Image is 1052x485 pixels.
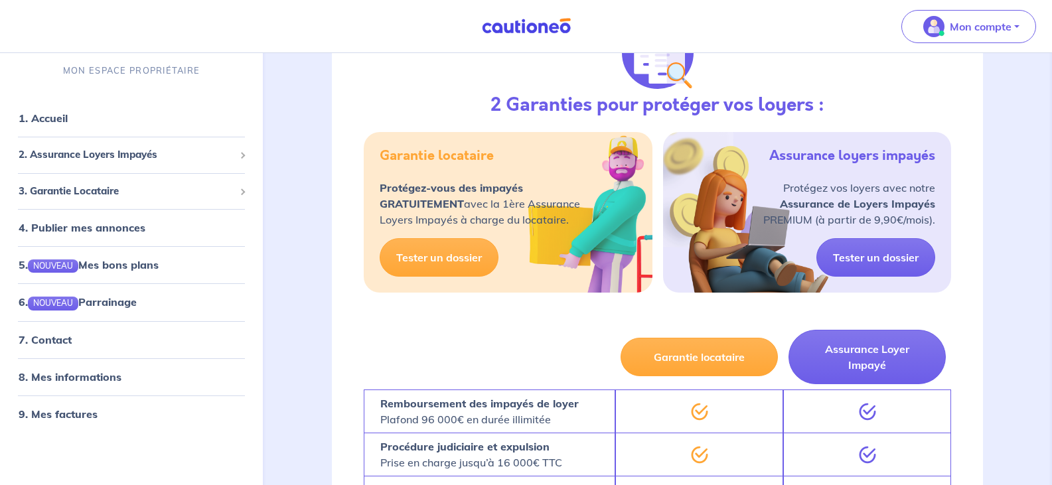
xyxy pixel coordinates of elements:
[19,333,72,346] a: 7. Contact
[19,295,137,309] a: 6.NOUVEAUParrainage
[769,148,935,164] h5: Assurance loyers impayés
[5,214,258,241] div: 4. Publier mes annonces
[380,238,498,277] a: Tester un dossier
[19,407,98,421] a: 9. Mes factures
[816,238,935,277] a: Tester un dossier
[5,364,258,390] div: 8. Mes informations
[780,197,935,210] strong: Assurance de Loyers Impayés
[380,395,579,427] p: Plafond 96 000€ en durée illimitée
[380,148,494,164] h5: Garantie locataire
[901,10,1036,43] button: illu_account_valid_menu.svgMon compte
[5,251,258,278] div: 5.NOUVEAUMes bons plans
[923,16,944,37] img: illu_account_valid_menu.svg
[5,178,258,204] div: 3. Garantie Locataire
[5,401,258,427] div: 9. Mes factures
[621,338,778,376] button: Garantie locataire
[5,289,258,315] div: 6.NOUVEAUParrainage
[19,370,121,383] a: 8. Mes informations
[380,181,523,210] strong: Protégez-vous des impayés GRATUITEMENT
[5,326,258,353] div: 7. Contact
[380,439,562,470] p: Prise en charge jusqu’à 16 000€ TTC
[5,142,258,168] div: 2. Assurance Loyers Impayés
[19,184,234,199] span: 3. Garantie Locataire
[19,111,68,125] a: 1. Accueil
[950,19,1012,35] p: Mon compte
[789,330,946,384] button: Assurance Loyer Impayé
[380,180,580,228] p: avec la 1ère Assurance Loyers Impayés à charge du locataire.
[5,105,258,131] div: 1. Accueil
[490,94,824,117] h3: 2 Garanties pour protéger vos loyers :
[19,221,145,234] a: 4. Publier mes annonces
[63,64,200,77] p: MON ESPACE PROPRIÉTAIRE
[19,147,234,163] span: 2. Assurance Loyers Impayés
[380,440,550,453] strong: Procédure judiciaire et expulsion
[763,180,935,228] p: Protégez vos loyers avec notre PREMIUM (à partir de 9,90€/mois).
[19,258,159,271] a: 5.NOUVEAUMes bons plans
[380,397,579,410] strong: Remboursement des impayés de loyer
[477,18,576,35] img: Cautioneo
